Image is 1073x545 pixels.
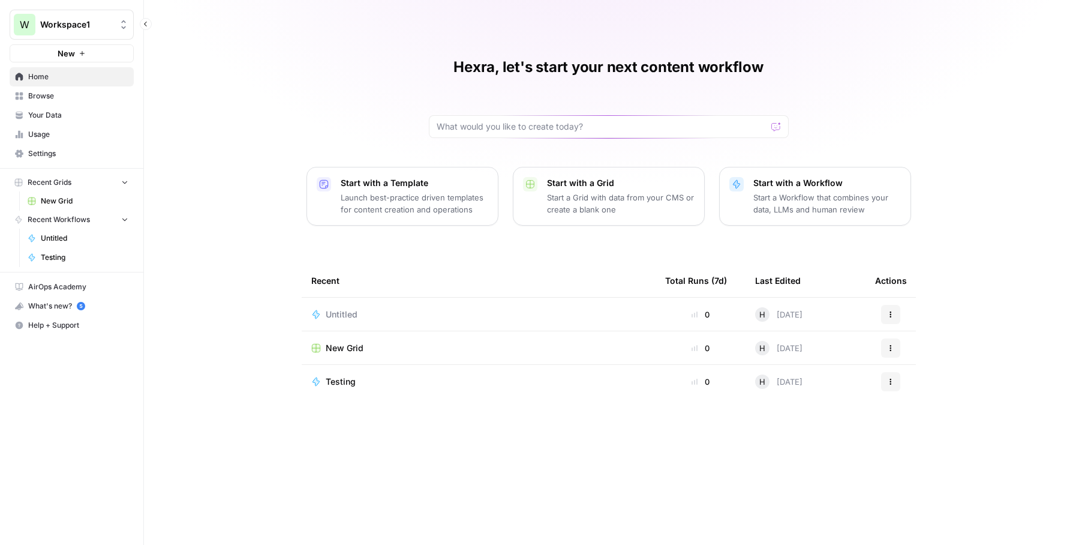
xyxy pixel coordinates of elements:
[22,191,134,211] a: New Grid
[10,297,133,315] div: What's new?
[41,233,128,244] span: Untitled
[759,342,765,354] span: H
[41,252,128,263] span: Testing
[22,248,134,267] a: Testing
[665,309,736,321] div: 0
[311,376,646,388] a: Testing
[665,342,736,354] div: 0
[755,375,803,389] div: [DATE]
[79,303,82,309] text: 5
[28,129,128,140] span: Usage
[28,214,90,225] span: Recent Workflows
[306,167,498,226] button: Start with a TemplateLaunch best-practice driven templates for content creation and operations
[759,376,765,388] span: H
[665,264,727,297] div: Total Runs (7d)
[665,376,736,388] div: 0
[10,316,134,335] button: Help + Support
[10,297,134,316] button: What's new? 5
[875,264,907,297] div: Actions
[311,264,646,297] div: Recent
[547,177,695,189] p: Start with a Grid
[28,320,128,331] span: Help + Support
[28,91,128,101] span: Browse
[28,282,128,292] span: AirOps Academy
[513,167,705,226] button: Start with a GridStart a Grid with data from your CMS or create a blank one
[326,376,356,388] span: Testing
[759,309,765,321] span: H
[10,173,134,191] button: Recent Grids
[326,342,363,354] span: New Grid
[341,177,488,189] p: Start with a Template
[311,309,646,321] a: Untitled
[10,86,134,106] a: Browse
[753,191,901,215] p: Start a Workflow that combines your data, LLMs and human review
[77,302,85,310] a: 5
[437,121,767,133] input: What would you like to create today?
[311,342,646,354] a: New Grid
[10,211,134,229] button: Recent Workflows
[755,307,803,322] div: [DATE]
[10,44,134,62] button: New
[58,47,75,59] span: New
[41,196,128,206] span: New Grid
[10,106,134,125] a: Your Data
[755,341,803,355] div: [DATE]
[547,191,695,215] p: Start a Grid with data from your CMS or create a blank one
[753,177,901,189] p: Start with a Workflow
[28,148,128,159] span: Settings
[453,58,763,77] h1: Hexra, let's start your next content workflow
[28,110,128,121] span: Your Data
[28,177,71,188] span: Recent Grids
[20,17,29,32] span: W
[10,144,134,163] a: Settings
[28,71,128,82] span: Home
[755,264,801,297] div: Last Edited
[10,277,134,297] a: AirOps Academy
[341,191,488,215] p: Launch best-practice driven templates for content creation and operations
[326,309,357,321] span: Untitled
[719,167,911,226] button: Start with a WorkflowStart a Workflow that combines your data, LLMs and human review
[22,229,134,248] a: Untitled
[10,10,134,40] button: Workspace: Workspace1
[10,67,134,86] a: Home
[40,19,113,31] span: Workspace1
[10,125,134,144] a: Usage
